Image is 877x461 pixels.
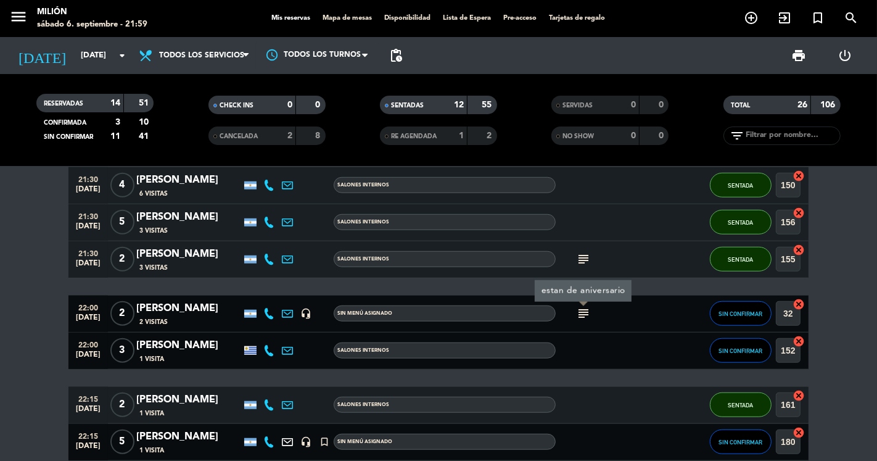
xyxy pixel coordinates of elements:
span: 2 [110,392,134,417]
span: 4 [110,173,134,197]
span: SIN CONFIRMAR [44,134,93,140]
i: add_circle_outline [744,10,759,25]
i: search [844,10,858,25]
strong: 3 [115,118,120,127]
div: Milión [37,6,147,19]
i: cancel [793,335,805,347]
div: sábado 6. septiembre - 21:59 [37,19,147,31]
span: Mapa de mesas [317,15,379,22]
span: 22:00 [73,337,104,351]
i: cancel [793,426,805,439]
strong: 10 [139,118,151,127]
i: [DATE] [9,42,75,69]
span: CHECK INS [220,102,253,109]
div: [PERSON_NAME] [136,172,241,188]
i: cancel [793,244,805,256]
span: 3 Visitas [139,263,168,273]
div: [PERSON_NAME] [136,429,241,445]
div: LOG OUT [822,37,868,74]
span: SIN CONFIRMAR [719,347,763,354]
span: 1 Visita [139,354,164,364]
span: SALONES INTERNOS [337,183,389,188]
i: headset_mic [300,308,311,319]
span: 5 [110,430,134,454]
button: SENTADA [710,173,772,197]
span: [DATE] [73,185,104,199]
strong: 0 [659,101,666,109]
span: SERVIDAS [562,102,593,109]
span: 22:15 [73,428,104,442]
span: [DATE] [73,405,104,419]
span: CONFIRMADA [44,120,86,126]
span: SIN CONFIRMAR [719,439,763,446]
span: 21:30 [73,209,104,223]
div: [PERSON_NAME] [136,392,241,408]
span: SALONES INTERNOS [337,348,389,353]
span: print [791,48,806,63]
span: Lista de Espera [437,15,498,22]
span: 21:30 [73,246,104,260]
div: [PERSON_NAME] [136,209,241,225]
strong: 41 [139,132,151,141]
span: SENTADA [728,256,754,263]
button: SENTADA [710,392,772,417]
span: Disponibilidad [379,15,437,22]
strong: 14 [110,99,120,107]
span: SENTADA [728,219,754,226]
button: SENTADA [710,210,772,235]
strong: 12 [454,101,464,109]
button: SIN CONFIRMAR [710,338,772,363]
i: arrow_drop_down [115,48,130,63]
button: menu [9,7,28,30]
span: CANCELADA [220,133,258,139]
i: cancel [793,389,805,402]
strong: 8 [315,131,323,140]
span: 2 Visitas [139,317,168,327]
strong: 55 [482,101,495,109]
strong: 0 [315,101,323,109]
span: SALONES INTERNOS [337,257,389,262]
i: cancel [793,170,805,182]
span: 22:00 [73,300,104,314]
span: [DATE] [73,259,104,273]
strong: 51 [139,99,151,107]
span: 5 [110,210,134,235]
span: SENTADA [728,402,754,409]
span: 2 [110,301,134,326]
span: SIN CONFIRMAR [719,310,763,317]
span: 21:30 [73,172,104,186]
span: Sin menú asignado [337,439,392,444]
span: NO SHOW [562,133,594,139]
i: power_settings_new [838,48,852,63]
i: filter_list [730,128,744,143]
strong: 106 [820,101,838,109]
span: Pre-acceso [498,15,543,22]
i: cancel [793,298,805,310]
span: 1 Visita [139,446,164,455]
button: SENTADA [710,247,772,272]
div: estan de aniversario [541,284,625,297]
strong: 0 [287,101,292,109]
span: TOTAL [731,102,750,109]
strong: 0 [631,131,636,140]
i: cancel [793,207,805,219]
span: 6 Visitas [139,189,168,199]
span: 3 [110,338,134,363]
span: RE AGENDADA [391,133,437,139]
span: pending_actions [389,48,403,63]
span: [DATE] [73,314,104,328]
span: [DATE] [73,351,104,365]
div: [PERSON_NAME] [136,246,241,262]
strong: 0 [631,101,636,109]
strong: 1 [459,131,464,140]
i: turned_in_not [810,10,825,25]
strong: 26 [797,101,807,109]
span: SENTADA [728,182,754,189]
strong: 2 [487,131,495,140]
span: Todos los servicios [159,51,244,60]
span: [DATE] [73,442,104,456]
span: SALONES INTERNOS [337,220,389,225]
span: 2 [110,247,134,272]
i: subject [576,306,591,321]
input: Filtrar por nombre... [744,129,840,143]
